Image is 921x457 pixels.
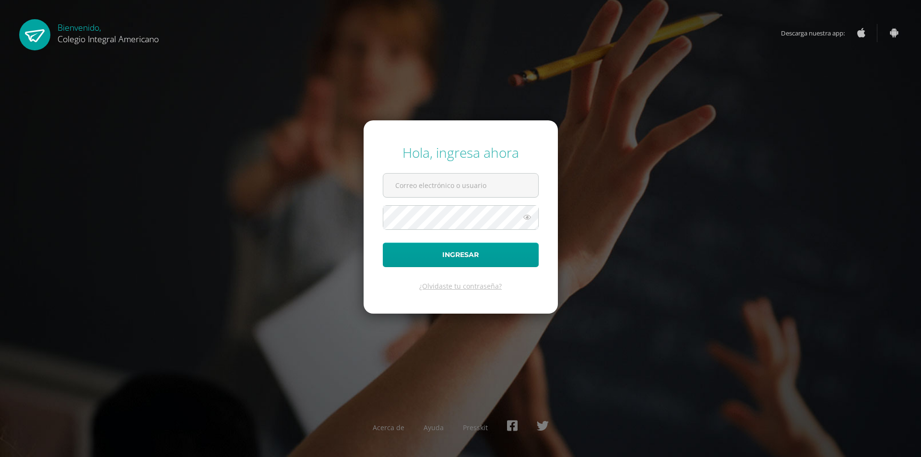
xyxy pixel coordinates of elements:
[463,423,488,432] a: Presskit
[383,174,538,197] input: Correo electrónico o usuario
[58,19,159,45] div: Bienvenido,
[419,281,502,291] a: ¿Olvidaste tu contraseña?
[373,423,404,432] a: Acerca de
[383,243,539,267] button: Ingresar
[781,24,854,42] span: Descarga nuestra app:
[383,143,539,162] div: Hola, ingresa ahora
[424,423,444,432] a: Ayuda
[58,33,159,45] span: Colegio Integral Americano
